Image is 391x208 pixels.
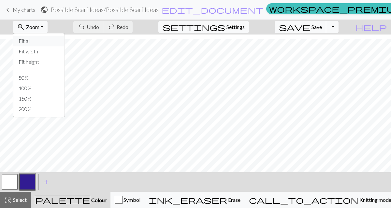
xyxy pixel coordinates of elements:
span: Symbol [123,197,140,203]
span: My charts [13,7,35,13]
span: palette [35,195,90,204]
button: Zoom [13,21,48,33]
button: 100% [13,83,65,93]
button: Fit all [13,36,65,46]
i: Settings [163,23,225,31]
a: My charts [4,4,35,15]
span: settings [163,22,225,32]
span: zoom_in [17,22,25,32]
button: 150% [13,93,65,104]
span: Colour [90,197,107,203]
button: Symbol [110,192,145,208]
button: 200% [13,104,65,114]
span: help [355,22,387,32]
span: ink_eraser [149,195,227,204]
button: Save [275,21,326,33]
span: Settings [226,23,245,31]
button: Fit width [13,46,65,57]
span: keyboard_arrow_left [4,5,12,14]
span: edit_document [162,5,263,14]
span: call_to_action [249,195,358,204]
span: add [42,177,50,187]
h2: Possible Scarf Ideas / Possible Scarf Ideas [51,6,159,13]
span: Select [12,197,27,203]
button: SettingsSettings [158,21,249,33]
button: Colour [31,192,110,208]
span: public [40,5,48,14]
span: Save [311,24,322,30]
span: Zoom [26,24,39,30]
button: Fit height [13,57,65,67]
button: Erase [145,192,245,208]
span: save [279,22,310,32]
button: 50% [13,73,65,83]
span: highlight_alt [4,195,12,204]
span: Erase [227,197,240,203]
